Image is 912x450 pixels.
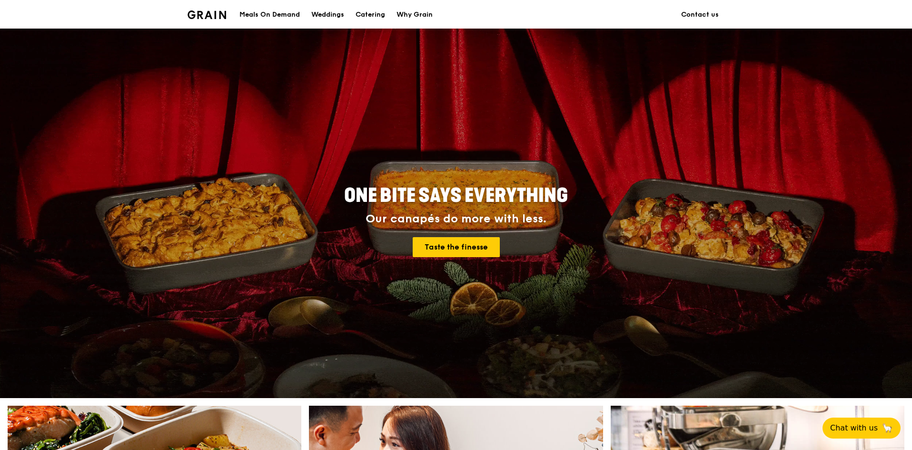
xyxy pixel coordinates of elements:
[413,237,500,257] a: Taste the finesse
[823,418,901,439] button: Chat with us🦙
[344,184,568,207] span: ONE BITE SAYS EVERYTHING
[882,422,893,434] span: 🦙
[311,0,344,29] div: Weddings
[391,0,438,29] a: Why Grain
[306,0,350,29] a: Weddings
[675,0,724,29] a: Contact us
[397,0,433,29] div: Why Grain
[188,10,226,19] img: Grain
[356,0,385,29] div: Catering
[285,212,627,226] div: Our canapés do more with less.
[350,0,391,29] a: Catering
[239,0,300,29] div: Meals On Demand
[830,422,878,434] span: Chat with us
